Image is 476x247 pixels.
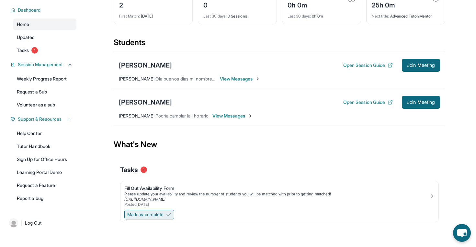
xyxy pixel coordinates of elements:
span: First Match : [119,14,140,19]
button: Support & Resources [15,116,73,122]
span: Mark as complete [127,211,164,218]
div: What's New [114,130,445,159]
span: Last 30 days : [288,14,311,19]
span: Dashboard [18,7,41,13]
span: | [21,219,22,227]
a: Tasks1 [13,44,76,56]
span: Join Meeting [407,100,435,104]
span: Log Out [25,220,42,226]
div: 0h 0m [288,10,356,19]
span: [PERSON_NAME] : [119,76,155,81]
img: user-img [9,218,18,228]
button: Join Meeting [402,96,440,109]
div: 0 Sessions [203,10,271,19]
button: chat-button [453,224,471,242]
a: [URL][DOMAIN_NAME] [124,197,165,202]
span: Podría cambiar la l horario [155,113,209,118]
span: Updates [17,34,35,41]
button: Mark as complete [124,210,174,219]
span: 1 [31,47,38,54]
a: Report a bug [13,192,76,204]
a: Tutor Handbook [13,141,76,152]
button: Join Meeting [402,59,440,72]
img: Chevron-Right [255,76,260,81]
div: Students [114,37,445,52]
span: View Messages [212,113,253,119]
div: Please update your availability and review the number of students you will be matched with prior ... [124,191,429,197]
span: Tasks [17,47,29,54]
span: Ola buenos dias mi nombre [PERSON_NAME] soy la mamá [PERSON_NAME] [155,76,313,81]
button: Open Session Guide [343,99,393,105]
div: Fill Out Availability Form [124,185,429,191]
span: Join Meeting [407,63,435,67]
a: Learning Portal Demo [13,167,76,178]
a: Sign Up for Office Hours [13,154,76,165]
a: Weekly Progress Report [13,73,76,85]
span: Home [17,21,29,28]
span: [PERSON_NAME] : [119,113,155,118]
span: Tasks [120,165,138,174]
a: Home [13,19,76,30]
div: Posted [DATE] [124,202,429,207]
a: Volunteer as a sub [13,99,76,111]
div: [PERSON_NAME] [119,61,172,70]
a: |Log Out [6,216,76,230]
img: Mark as complete [166,212,171,217]
a: Updates [13,31,76,43]
a: Help Center [13,128,76,139]
span: 1 [141,167,147,173]
div: Advanced Tutor/Mentor [372,10,440,19]
span: Support & Resources [18,116,62,122]
div: [PERSON_NAME] [119,98,172,107]
span: Last 30 days : [203,14,227,19]
button: Dashboard [15,7,73,13]
button: Session Management [15,61,73,68]
div: [DATE] [119,10,187,19]
span: View Messages [220,76,260,82]
a: Request a Sub [13,86,76,98]
button: Open Session Guide [343,62,393,68]
a: Fill Out Availability FormPlease update your availability and review the number of students you w... [120,181,438,208]
span: Next title : [372,14,389,19]
img: Chevron-Right [248,113,253,118]
a: Request a Feature [13,179,76,191]
span: Session Management [18,61,63,68]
